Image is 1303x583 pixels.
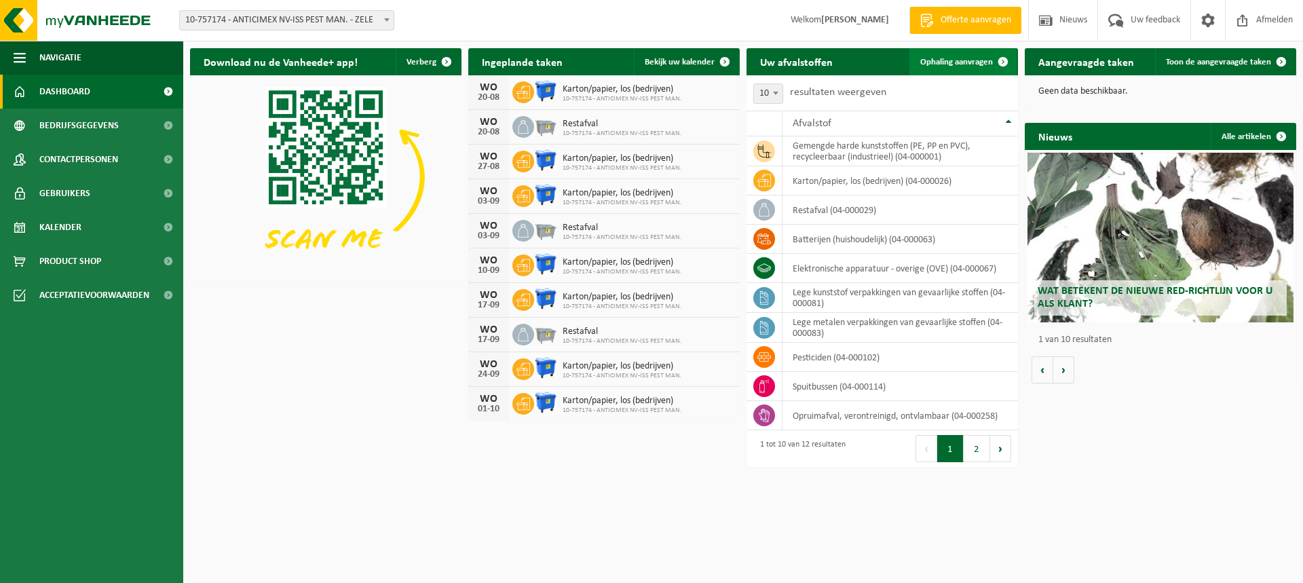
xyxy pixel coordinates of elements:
span: Toon de aangevraagde taken [1166,58,1271,67]
label: resultaten weergeven [790,87,886,98]
span: 10-757174 - ANTICIMEX NV-ISS PEST MAN. [563,407,681,415]
img: WB-1100-HPE-BE-01 [534,183,557,206]
div: WO [475,151,502,162]
div: WO [475,290,502,301]
button: Next [990,435,1011,462]
span: Wat betekent de nieuwe RED-richtlijn voor u als klant? [1038,286,1272,309]
button: Vorige [1032,356,1053,383]
a: Wat betekent de nieuwe RED-richtlijn voor u als klant? [1027,153,1293,322]
span: Bekijk uw kalender [645,58,715,67]
span: 10-757174 - ANTICIMEX NV-ISS PEST MAN. [563,337,681,345]
strong: [PERSON_NAME] [821,15,889,25]
td: elektronische apparatuur - overige (OVE) (04-000067) [782,254,1018,283]
img: WB-1100-HPE-BE-01 [534,79,557,102]
a: Alle artikelen [1211,123,1295,150]
span: Restafval [563,326,681,337]
span: Karton/papier, los (bedrijven) [563,361,681,372]
span: 10-757174 - ANTICIMEX NV-ISS PEST MAN. [563,130,681,138]
button: Volgende [1053,356,1074,383]
span: Dashboard [39,75,90,109]
span: 10 [753,83,783,104]
span: Product Shop [39,244,101,278]
span: Karton/papier, los (bedrijven) [563,257,681,268]
span: Karton/papier, los (bedrijven) [563,396,681,407]
span: Acceptatievoorwaarden [39,278,149,312]
div: WO [475,82,502,93]
span: 10-757174 - ANTICIMEX NV-ISS PEST MAN. [563,164,681,172]
div: 01-10 [475,405,502,414]
div: 20-08 [475,93,502,102]
h2: Uw afvalstoffen [747,48,846,75]
button: Verberg [396,48,460,75]
div: WO [475,117,502,128]
img: WB-2500-GAL-GY-01 [534,218,557,241]
div: WO [475,221,502,231]
span: 10-757174 - ANTICIMEX NV-ISS PEST MAN. [563,268,681,276]
td: karton/papier, los (bedrijven) (04-000026) [782,166,1018,195]
img: WB-1100-HPE-BE-01 [534,287,557,310]
span: Kalender [39,210,81,244]
span: Karton/papier, los (bedrijven) [563,188,681,199]
img: WB-1100-HPE-BE-01 [534,356,557,379]
div: WO [475,324,502,335]
a: Toon de aangevraagde taken [1155,48,1295,75]
span: Karton/papier, los (bedrijven) [563,292,681,303]
button: Previous [915,435,937,462]
span: Ophaling aanvragen [920,58,993,67]
span: Navigatie [39,41,81,75]
div: WO [475,186,502,197]
div: 24-09 [475,370,502,379]
td: spuitbussen (04-000114) [782,372,1018,401]
div: 27-08 [475,162,502,172]
span: Afvalstof [793,118,831,129]
td: lege metalen verpakkingen van gevaarlijke stoffen (04-000083) [782,313,1018,343]
td: gemengde harde kunststoffen (PE, PP en PVC), recycleerbaar (industrieel) (04-000001) [782,136,1018,166]
div: WO [475,394,502,405]
img: WB-2500-GAL-GY-01 [534,114,557,137]
span: Karton/papier, los (bedrijven) [563,153,681,164]
h2: Nieuws [1025,123,1086,149]
div: 17-09 [475,335,502,345]
span: Bedrijfsgegevens [39,109,119,143]
div: 03-09 [475,197,502,206]
img: WB-2500-GAL-GY-01 [534,322,557,345]
td: lege kunststof verpakkingen van gevaarlijke stoffen (04-000081) [782,283,1018,313]
span: Contactpersonen [39,143,118,176]
h2: Aangevraagde taken [1025,48,1148,75]
td: restafval (04-000029) [782,195,1018,225]
span: 10-757174 - ANTICIMEX NV-ISS PEST MAN. [563,95,681,103]
span: Restafval [563,119,681,130]
td: opruimafval, verontreinigd, ontvlambaar (04-000258) [782,401,1018,430]
span: 10-757174 - ANTICIMEX NV-ISS PEST MAN. [563,372,681,380]
img: Download de VHEPlus App [190,75,461,279]
span: 10-757174 - ANTICIMEX NV-ISS PEST MAN. [563,199,681,207]
p: 1 van 10 resultaten [1038,335,1289,345]
td: pesticiden (04-000102) [782,343,1018,372]
td: batterijen (huishoudelijk) (04-000063) [782,225,1018,254]
h2: Ingeplande taken [468,48,576,75]
span: Verberg [407,58,436,67]
span: 10-757174 - ANTICIMEX NV-ISS PEST MAN. [563,233,681,242]
button: 2 [964,435,990,462]
div: 10-09 [475,266,502,276]
div: WO [475,255,502,266]
img: WB-1100-HPE-BE-01 [534,252,557,276]
a: Bekijk uw kalender [634,48,738,75]
span: 10-757174 - ANTICIMEX NV-ISS PEST MAN. - ZELE [180,11,394,30]
div: 17-09 [475,301,502,310]
div: 20-08 [475,128,502,137]
span: Karton/papier, los (bedrijven) [563,84,681,95]
span: Gebruikers [39,176,90,210]
a: Offerte aanvragen [909,7,1021,34]
div: WO [475,359,502,370]
p: Geen data beschikbaar. [1038,87,1283,96]
h2: Download nu de Vanheede+ app! [190,48,371,75]
div: 03-09 [475,231,502,241]
img: WB-1100-HPE-BE-01 [534,149,557,172]
a: Ophaling aanvragen [909,48,1017,75]
span: Restafval [563,223,681,233]
img: WB-1100-HPE-BE-01 [534,391,557,414]
div: 1 tot 10 van 12 resultaten [753,434,846,464]
span: 10 [754,84,782,103]
button: 1 [937,435,964,462]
